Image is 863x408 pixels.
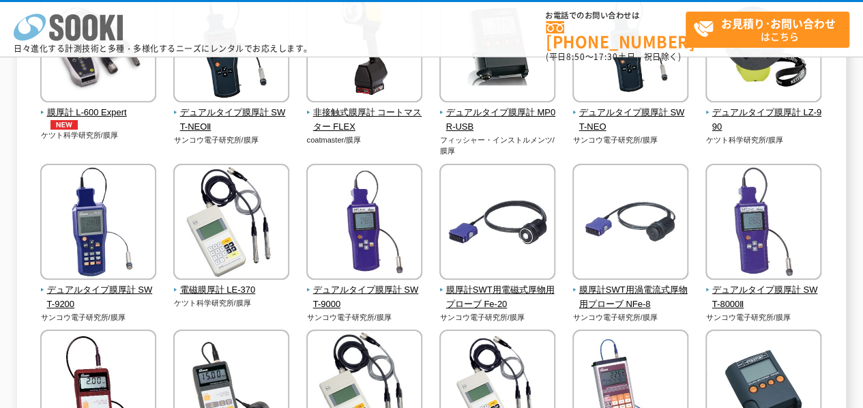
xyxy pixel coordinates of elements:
[306,283,423,312] span: デュアルタイプ膜厚計 SWT-9000
[40,312,157,323] p: サンコウ電子研究所/膜厚
[572,312,689,323] p: サンコウ電子研究所/膜厚
[47,120,81,130] img: NEW
[40,270,157,311] a: デュアルタイプ膜厚計 SWT-9200
[546,12,686,20] span: お電話でのお問い合わせは
[173,297,290,309] p: ケツト科学研究所/膜厚
[572,283,689,312] span: 膜厚計SWT用渦電流式厚物用プローブ NFe-8
[439,134,556,157] p: フィッシャー・インストルメンツ/膜厚
[439,312,556,323] p: サンコウ電子研究所/膜厚
[705,134,822,146] p: ケツト科学研究所/膜厚
[439,106,556,134] span: デュアルタイプ膜厚計 MP0R-USB
[693,12,849,46] span: はこちら
[173,93,290,134] a: デュアルタイプ膜厚計 SWT-NEOⅡ
[40,164,156,283] img: デュアルタイプ膜厚計 SWT-9200
[705,312,822,323] p: サンコウ電子研究所/膜厚
[572,270,689,311] a: 膜厚計SWT用渦電流式厚物用プローブ NFe-8
[306,106,423,134] span: 非接触式膜厚計 コートマスター FLEX
[546,21,686,49] a: [PHONE_NUMBER]
[705,106,822,134] span: デュアルタイプ膜厚計 LZ-990
[173,164,289,283] img: 電磁膜厚計 LE-370
[173,134,290,146] p: サンコウ電子研究所/膜厚
[306,270,423,311] a: デュアルタイプ膜厚計 SWT-9000
[705,164,821,283] img: デュアルタイプ膜厚計 SWT-8000Ⅱ
[40,130,157,141] p: ケツト科学研究所/膜厚
[306,93,423,134] a: 非接触式膜厚計 コートマスター FLEX
[572,134,689,146] p: サンコウ電子研究所/膜厚
[572,93,689,134] a: デュアルタイプ膜厚計 SWT-NEO
[546,50,681,63] span: (平日 ～ 土日、祝日除く)
[14,44,312,53] p: 日々進化する計測技術と多種・多様化するニーズにレンタルでお応えします。
[439,270,556,311] a: 膜厚計SWT用電磁式厚物用プローブ Fe-20
[705,270,822,311] a: デュアルタイプ膜厚計 SWT-8000Ⅱ
[40,93,157,130] a: 膜厚計 L-600 ExpertNEW
[439,93,556,134] a: デュアルタイプ膜厚計 MP0R-USB
[686,12,849,48] a: お見積り･お問い合わせはこちら
[306,164,422,283] img: デュアルタイプ膜厚計 SWT-9000
[705,283,822,312] span: デュアルタイプ膜厚計 SWT-8000Ⅱ
[173,283,290,297] span: 電磁膜厚計 LE-370
[721,15,836,31] strong: お見積り･お問い合わせ
[40,283,157,312] span: デュアルタイプ膜厚計 SWT-9200
[173,270,290,297] a: 電磁膜厚計 LE-370
[439,164,555,283] img: 膜厚計SWT用電磁式厚物用プローブ Fe-20
[594,50,618,63] span: 17:30
[40,106,157,130] span: 膜厚計 L-600 Expert
[572,164,688,283] img: 膜厚計SWT用渦電流式厚物用プローブ NFe-8
[439,283,556,312] span: 膜厚計SWT用電磁式厚物用プローブ Fe-20
[566,50,585,63] span: 8:50
[306,134,423,146] p: coatmaster/膜厚
[306,312,423,323] p: サンコウ電子研究所/膜厚
[705,93,822,134] a: デュアルタイプ膜厚計 LZ-990
[572,106,689,134] span: デュアルタイプ膜厚計 SWT-NEO
[173,106,290,134] span: デュアルタイプ膜厚計 SWT-NEOⅡ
